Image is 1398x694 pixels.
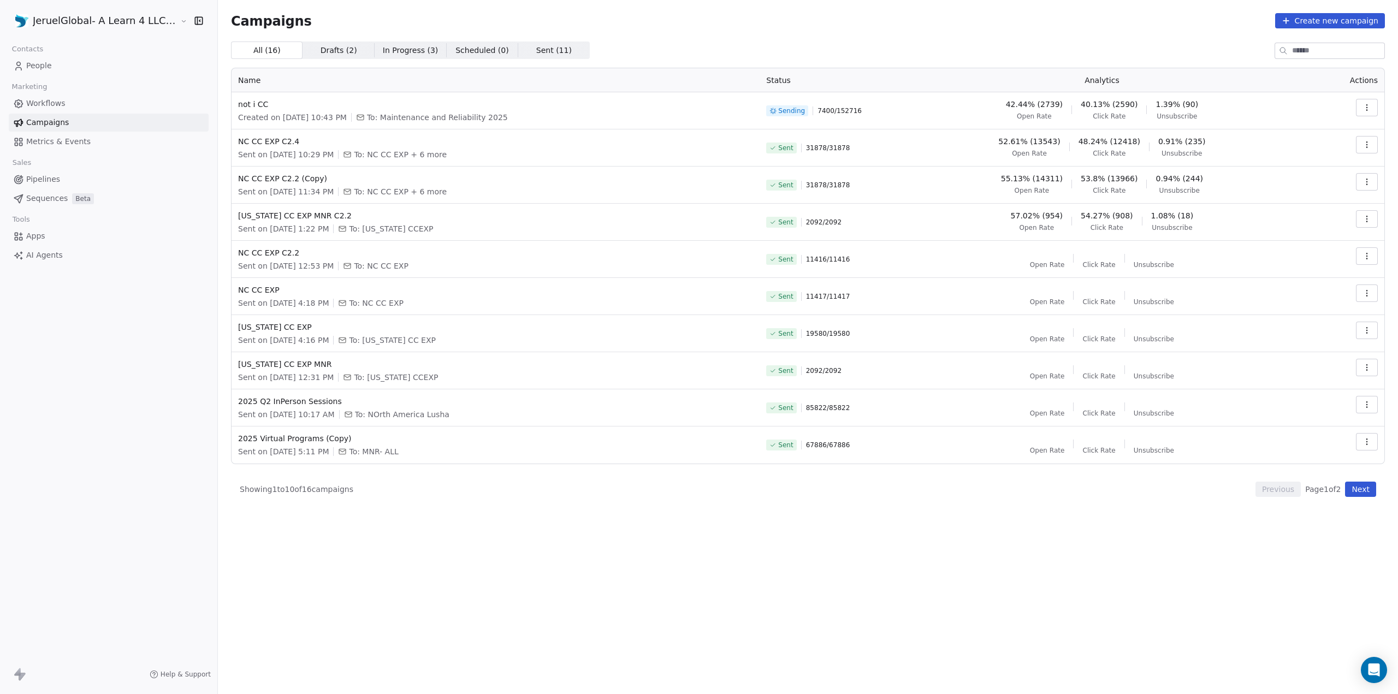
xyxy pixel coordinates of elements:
span: Workflows [26,98,66,109]
span: Sent on [DATE] 11:34 PM [238,186,334,197]
span: People [26,60,52,72]
span: 1.08% (18) [1151,210,1194,221]
span: 57.02% (954) [1011,210,1063,221]
span: Open Rate [1030,260,1065,269]
span: Click Rate [1082,335,1115,343]
span: Click Rate [1093,186,1125,195]
th: Name [232,68,760,92]
span: 54.27% (908) [1081,210,1133,221]
span: Open Rate [1015,186,1050,195]
span: Open Rate [1030,446,1065,455]
span: Open Rate [1020,223,1055,232]
a: People [9,57,209,75]
span: NC CC EXP [238,284,753,295]
button: Create new campaign [1275,13,1385,28]
a: Metrics & Events [9,133,209,151]
span: 0.91% (235) [1158,136,1206,147]
span: Open Rate [1017,112,1052,121]
span: Sent ( 11 ) [536,45,572,56]
span: Sent on [DATE] 12:53 PM [238,260,334,271]
span: Beta [72,193,94,204]
span: 53.8% (13966) [1081,173,1138,184]
span: Pipelines [26,174,60,185]
span: Campaigns [231,13,312,28]
span: Sent on [DATE] 10:29 PM [238,149,334,160]
span: Sales [8,155,36,171]
a: Pipelines [9,170,209,188]
span: Sent [778,366,793,375]
span: [US_STATE] CC EXP [238,322,753,333]
span: 48.24% (12418) [1079,136,1140,147]
th: Actions [1308,68,1384,92]
span: Campaigns [26,117,69,128]
span: Drafts ( 2 ) [321,45,357,56]
th: Status [760,68,896,92]
span: Unsubscribe [1162,149,1202,158]
span: 2092 / 2092 [806,366,842,375]
span: Open Rate [1030,335,1065,343]
span: Unsubscribe [1134,446,1174,455]
span: To: Texas CC EXP [349,335,436,346]
span: Sent [778,404,793,412]
span: 42.44% (2739) [1006,99,1063,110]
span: not i CC [238,99,753,110]
span: Sent on [DATE] 4:16 PM [238,335,329,346]
span: 11416 / 11416 [806,255,850,264]
span: To: NOrth America Lusha [355,409,449,420]
span: Unsubscribe [1134,372,1174,381]
span: Sent on [DATE] 1:22 PM [238,223,329,234]
span: NC CC EXP C2.4 [238,136,753,147]
th: Analytics [896,68,1307,92]
span: Unsubscribe [1134,298,1174,306]
span: Scheduled ( 0 ) [455,45,509,56]
span: [US_STATE] CC EXP MNR C2.2 [238,210,753,221]
span: Sent on [DATE] 10:17 AM [238,409,334,420]
span: Open Rate [1030,298,1065,306]
a: Campaigns [9,114,209,132]
span: To: NC CC EXP + 6 more [354,186,447,197]
div: Open Intercom Messenger [1361,657,1387,683]
span: Unsubscribe [1159,186,1200,195]
span: NC CC EXP C2.2 [238,247,753,258]
span: Metrics & Events [26,136,91,147]
span: Open Rate [1030,372,1065,381]
span: Sent [778,181,793,189]
span: To: Maintenance and Reliability 2025 [367,112,508,123]
span: Click Rate [1093,112,1125,121]
span: Sent [778,329,793,338]
span: To: Florida CCEXP [349,223,433,234]
span: Sent on [DATE] 5:11 PM [238,446,329,457]
span: Page 1 of 2 [1305,484,1341,495]
span: 7400 / 152716 [818,106,862,115]
a: AI Agents [9,246,209,264]
span: Unsubscribe [1157,112,1197,121]
span: 2092 / 2092 [806,218,842,227]
span: Click Rate [1093,149,1125,158]
span: Click Rate [1082,372,1115,381]
a: Help & Support [150,670,211,679]
span: Created on [DATE] 10:43 PM [238,112,347,123]
span: Showing 1 to 10 of 16 campaigns [240,484,353,495]
span: Unsubscribe [1134,409,1174,418]
span: Sent [778,255,793,264]
span: [US_STATE] CC EXP MNR [238,359,753,370]
span: 2025 Q2 InPerson Sessions [238,396,753,407]
span: 1.39% (90) [1156,99,1198,110]
span: Sent [778,218,793,227]
span: 67886 / 67886 [806,441,850,449]
span: To: NC CC EXP [354,260,408,271]
span: Unsubscribe [1134,260,1174,269]
span: Sent on [DATE] 4:18 PM [238,298,329,309]
span: Click Rate [1082,446,1115,455]
button: Next [1345,482,1376,497]
span: To: Florida CCEXP [354,372,438,383]
span: Contacts [7,41,48,57]
span: In Progress ( 3 ) [383,45,439,56]
button: JeruelGlobal- A Learn 4 LLC Company [13,11,173,30]
span: Help & Support [161,670,211,679]
span: Sequences [26,193,68,204]
span: 52.61% (13543) [998,136,1060,147]
span: 40.13% (2590) [1081,99,1138,110]
span: NC CC EXP C2.2 (Copy) [238,173,753,184]
span: Sent [778,292,793,301]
